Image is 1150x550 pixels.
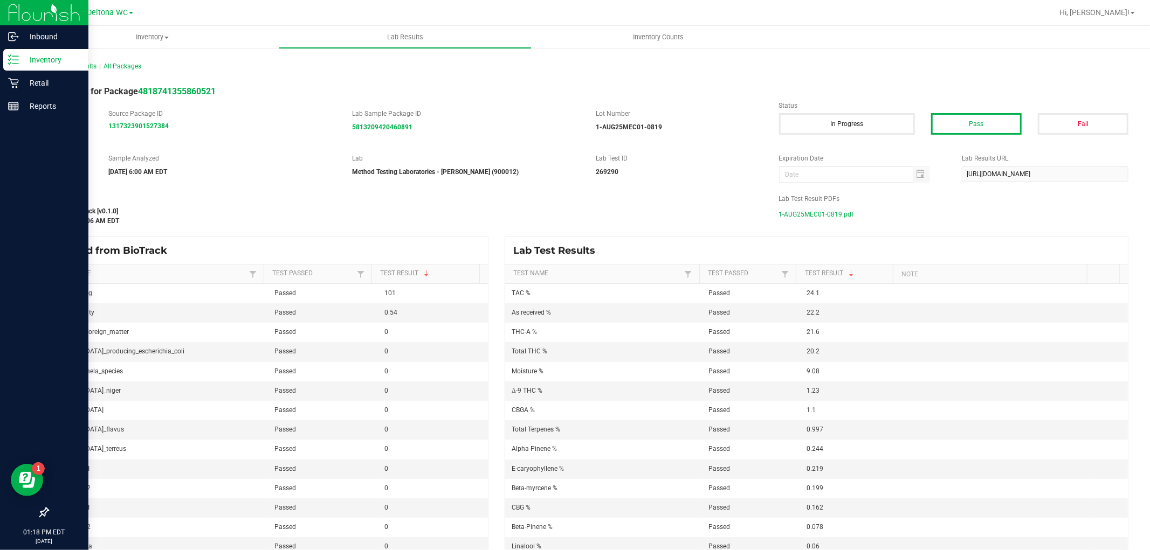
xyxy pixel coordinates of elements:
[274,387,296,394] span: Passed
[512,523,553,531] span: Beta-Pinene %
[138,86,216,96] a: 4818741355860521
[1059,8,1130,17] span: Hi, [PERSON_NAME]!
[384,504,388,511] span: 0
[708,445,730,452] span: Passed
[19,76,84,89] p: Retail
[246,267,259,281] a: Filter
[5,537,84,545] p: [DATE]
[807,542,820,550] span: 0.06
[54,445,126,452] span: [MEDICAL_DATA]_terreus
[807,484,823,492] span: 0.199
[108,168,167,176] strong: [DATE] 6:00 AM EDT
[384,523,388,531] span: 0
[708,504,730,511] span: Passed
[962,154,1128,163] label: Lab Results URL
[384,289,396,297] span: 101
[8,78,19,88] inline-svg: Retail
[779,101,1128,110] label: Status
[373,32,438,42] span: Lab Results
[618,32,698,42] span: Inventory Counts
[779,206,854,222] span: 1-AUG25MEC01-0819.pdf
[807,445,823,452] span: 0.244
[279,26,532,48] a: Lab Results
[512,542,541,550] span: Linalool %
[596,168,618,176] strong: 269290
[807,367,820,375] span: 9.08
[99,62,101,70] span: |
[54,426,124,433] span: [MEDICAL_DATA]_flavus
[893,264,1087,284] th: Note
[807,387,820,394] span: 1.23
[384,484,388,492] span: 0
[274,367,296,375] span: Passed
[779,267,791,281] a: Filter
[708,465,730,472] span: Passed
[19,30,84,43] p: Inbound
[274,426,296,433] span: Passed
[274,309,296,316] span: Passed
[931,113,1022,135] button: Pass
[272,269,354,278] a: Test PassedSortable
[807,465,823,472] span: 0.219
[513,269,681,278] a: Test NameSortable
[274,542,296,550] span: Passed
[352,168,519,176] strong: Method Testing Laboratories - [PERSON_NAME] (900012)
[274,406,296,414] span: Passed
[47,86,216,96] span: Lab Result for Package
[54,367,123,375] span: any_salmonela_species
[708,523,730,531] span: Passed
[32,462,45,475] iframe: Resource center unread badge
[384,465,388,472] span: 0
[779,113,915,135] button: In Progress
[807,504,823,511] span: 0.162
[352,109,580,119] label: Lab Sample Package ID
[596,123,662,131] strong: 1-AUG25MEC01-0819
[708,367,730,375] span: Passed
[108,122,169,130] strong: 1317323901527384
[512,289,531,297] span: TAC %
[708,387,730,394] span: Passed
[352,154,580,163] label: Lab
[512,347,547,355] span: Total THC %
[19,100,84,113] p: Reports
[274,289,296,297] span: Passed
[708,347,730,355] span: Passed
[108,154,336,163] label: Sample Analyzed
[708,289,730,297] span: Passed
[422,269,431,278] span: Sortable
[47,194,763,204] label: Last Modified
[807,406,816,414] span: 1.1
[384,347,388,355] span: 0
[26,32,279,42] span: Inventory
[274,465,296,472] span: Passed
[352,123,412,131] a: 5813209420460891
[384,445,388,452] span: 0
[532,26,784,48] a: Inventory Counts
[8,31,19,42] inline-svg: Inbound
[708,406,730,414] span: Passed
[384,328,388,336] span: 0
[512,309,551,316] span: As received %
[104,62,141,70] span: All Packages
[11,464,43,496] iframe: Resource center
[807,347,820,355] span: 20.2
[19,53,84,66] p: Inventory
[274,484,296,492] span: Passed
[708,426,730,433] span: Passed
[384,309,397,316] span: 0.54
[512,367,543,375] span: Moisture %
[274,328,296,336] span: Passed
[807,523,823,531] span: 0.078
[512,426,560,433] span: Total Terpenes %
[779,194,1128,204] label: Lab Test Result PDFs
[596,154,762,163] label: Lab Test ID
[54,347,184,355] span: [MEDICAL_DATA]_producing_escherichia_coli
[807,328,820,336] span: 21.6
[708,542,730,550] span: Passed
[708,484,730,492] span: Passed
[596,109,762,119] label: Lot Number
[512,504,531,511] span: CBG %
